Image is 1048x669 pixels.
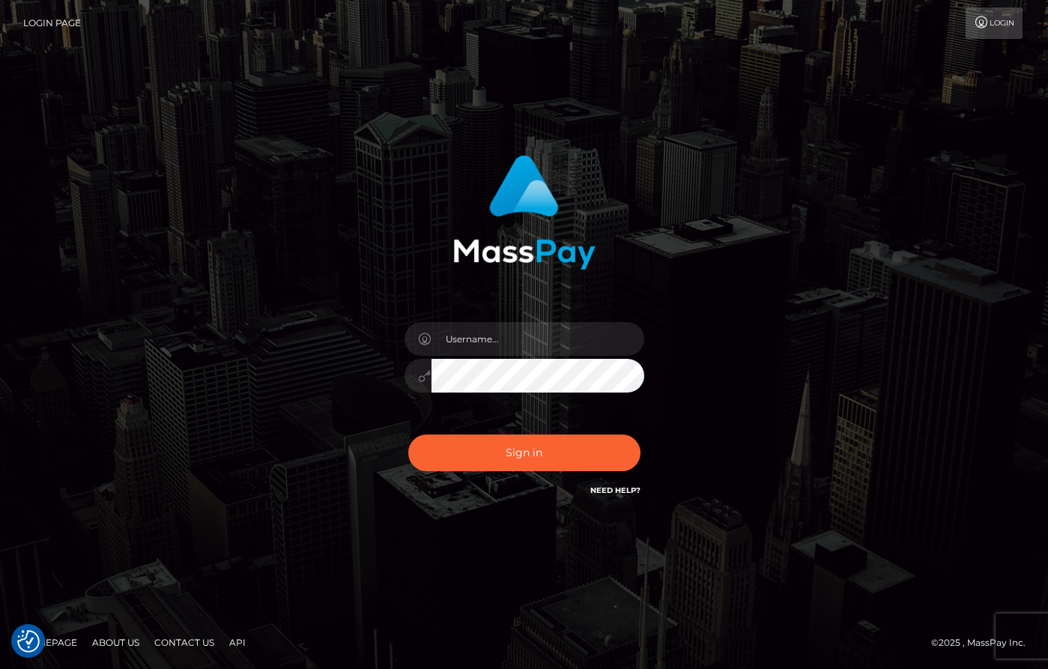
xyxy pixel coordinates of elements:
[590,485,640,495] a: Need Help?
[223,631,252,654] a: API
[148,631,220,654] a: Contact Us
[966,7,1023,39] a: Login
[453,155,596,270] img: MassPay Login
[86,631,145,654] a: About Us
[17,630,40,653] img: Revisit consent button
[408,435,640,471] button: Sign in
[16,631,83,654] a: Homepage
[431,322,644,356] input: Username...
[23,7,81,39] a: Login Page
[931,635,1037,651] div: © 2025 , MassPay Inc.
[17,630,40,653] button: Consent Preferences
